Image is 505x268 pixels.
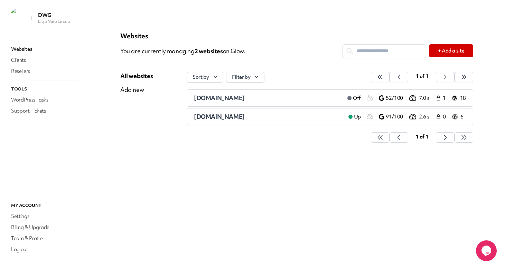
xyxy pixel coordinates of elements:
[10,44,79,54] a: Websites
[353,95,361,102] span: Off
[416,133,429,140] span: 1 of 1
[436,113,449,121] a: 0
[476,240,498,261] iframe: chat widget
[10,201,79,210] p: My Account
[38,19,70,24] p: Dojo Web Group
[187,72,223,83] button: Sort by
[194,94,342,102] a: [DOMAIN_NAME]
[343,113,366,121] a: Up
[120,72,153,80] div: All websites
[194,94,245,102] span: [DOMAIN_NAME]
[38,12,70,19] p: DWG
[10,211,79,221] a: Settings
[386,95,408,102] p: 52/100
[10,222,79,232] a: Billing & Upgrade
[419,95,436,102] p: 7.0 s
[429,44,473,57] button: + Add a site
[443,95,448,102] span: 1
[416,73,429,80] span: 1 of 1
[10,66,79,76] a: Resellers
[10,55,79,65] a: Clients
[10,233,79,243] a: Team & Profile
[386,113,408,121] p: 91/100
[10,85,79,94] p: Tools
[342,94,366,102] a: Off
[226,72,265,83] button: Filter by
[379,94,436,102] a: 52/100 7.0 s
[452,94,466,102] a: 18
[452,113,466,121] a: 6
[354,113,361,121] span: Up
[10,106,79,116] a: Support Tickets
[120,32,473,40] p: Websites
[460,95,466,102] p: 18
[10,95,79,105] a: WordPress Tasks
[120,44,343,58] p: You are currently managing on Glow.
[10,245,79,254] a: Log out
[120,86,153,94] div: Add new
[195,47,223,55] span: 2 website
[379,113,436,121] a: 91/100 2.6 s
[194,113,343,121] a: [DOMAIN_NAME]
[443,113,448,121] span: 0
[460,113,466,121] p: 6
[419,113,436,121] p: 2.6 s
[220,47,223,55] span: s
[436,94,449,102] a: 1
[194,113,245,121] span: [DOMAIN_NAME]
